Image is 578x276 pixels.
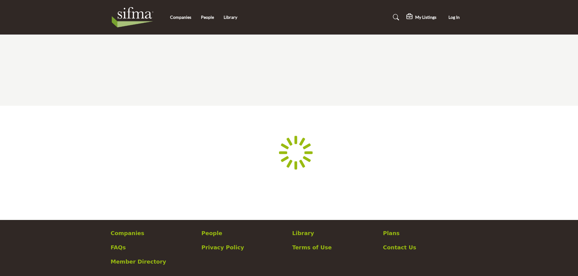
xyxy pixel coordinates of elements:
[224,15,237,20] a: Library
[292,229,377,237] a: Library
[441,12,468,23] button: Log In
[170,15,191,20] a: Companies
[111,5,158,29] img: Site Logo
[383,229,468,237] a: Plans
[111,243,195,251] a: FAQs
[202,229,286,237] a: People
[383,243,468,251] a: Contact Us
[448,15,460,20] span: Log In
[111,229,195,237] a: Companies
[202,243,286,251] a: Privacy Policy
[406,14,436,21] div: My Listings
[201,15,214,20] a: People
[111,258,195,266] a: Member Directory
[415,15,436,20] h5: My Listings
[387,12,403,22] a: Search
[292,243,377,251] a: Terms of Use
